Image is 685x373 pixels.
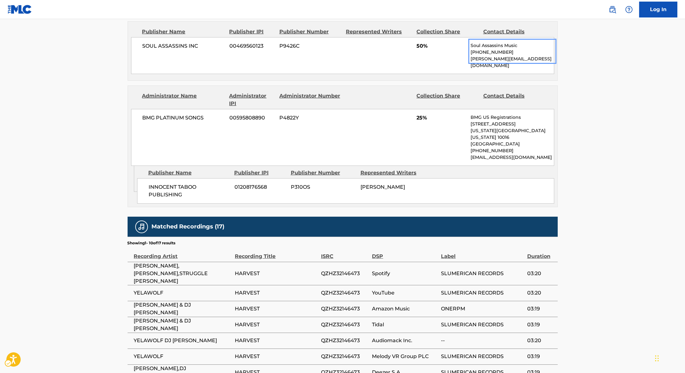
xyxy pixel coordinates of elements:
span: Tidal [372,321,438,329]
span: HARVEST [235,270,318,277]
span: HARVEST [235,289,318,297]
div: Represented Writers [360,169,425,177]
span: 03:19 [527,353,555,360]
p: [US_STATE][GEOGRAPHIC_DATA][US_STATE] 10016 [471,127,554,141]
p: BMG US Registrations [471,114,554,121]
div: Administrator Name [142,92,225,107]
p: Showing 1 - 10 of 17 results [128,240,176,246]
span: QZHZ32146473 [321,289,369,297]
span: HARVEST [235,305,318,313]
p: [EMAIL_ADDRESS][DOMAIN_NAME] [471,154,554,161]
span: 03:20 [527,270,555,277]
p: [GEOGRAPHIC_DATA] [471,141,554,147]
span: Spotify [372,270,438,277]
span: YouTube [372,289,438,297]
span: INNOCENT TABOO PUBLISHING [149,183,230,199]
span: QZHZ32146473 [321,305,369,313]
span: Melody VR Group PLC [372,353,438,360]
img: MLC Logo [8,5,32,14]
div: Label [441,246,524,260]
span: BMG PLATINUM SONGS [143,114,225,122]
span: P9426C [279,42,341,50]
div: Publisher Number [291,169,356,177]
span: 00595808890 [229,114,275,122]
span: QZHZ32146473 [321,337,369,344]
span: Amazon Music [372,305,438,313]
span: -- [441,337,524,344]
span: 00469560123 [229,42,275,50]
div: Duration [527,246,555,260]
span: HARVEST [235,337,318,344]
span: Audiomack Inc. [372,337,438,344]
div: Contact Details [483,92,545,107]
div: Collection Share [416,28,478,36]
span: [PERSON_NAME] & DJ [PERSON_NAME] [134,301,232,316]
span: YELAWOLF [134,353,232,360]
div: Administrator Number [279,92,341,107]
p: [PERSON_NAME][EMAIL_ADDRESS][DOMAIN_NAME] [471,56,554,69]
div: Publisher Name [142,28,225,36]
div: Drag [655,349,659,368]
span: HARVEST [235,321,318,329]
div: Publisher Name [148,169,229,177]
p: Soul Assassins Music [471,42,554,49]
span: 01208176568 [234,183,286,191]
div: Publisher Number [279,28,341,36]
span: YELAWOLF DJ [PERSON_NAME] [134,337,232,344]
span: 50% [416,42,466,50]
span: P4822Y [279,114,341,122]
div: DSP [372,246,438,260]
span: 25% [416,114,466,122]
span: [PERSON_NAME],[PERSON_NAME],STRUGGLE [PERSON_NAME] [134,262,232,285]
span: YELAWOLF [134,289,232,297]
span: 03:19 [527,305,555,313]
p: [PHONE_NUMBER] [471,49,554,56]
span: SLUMERICAN RECORDS [441,321,524,329]
span: QZHZ32146473 [321,321,369,329]
div: Publisher IPI [234,169,286,177]
span: SLUMERICAN RECORDS [441,353,524,360]
span: 03:19 [527,321,555,329]
div: Collection Share [416,92,478,107]
span: HARVEST [235,353,318,360]
span: QZHZ32146473 [321,270,369,277]
iframe: Hubspot Iframe [653,342,685,373]
div: Represented Writers [346,28,412,36]
img: Matched Recordings [138,223,145,231]
div: Recording Title [235,246,318,260]
span: ONERPM [441,305,524,313]
a: Log In [639,2,677,17]
div: Administrator IPI [229,92,275,107]
span: SOUL ASSASSINS INC [143,42,225,50]
span: [PERSON_NAME] [360,184,405,190]
span: P310OS [291,183,356,191]
img: search [609,6,616,13]
span: 03:20 [527,289,555,297]
span: SLUMERICAN RECORDS [441,289,524,297]
div: Contact Details [483,28,545,36]
div: Chat Widget [653,342,685,373]
div: Publisher IPI [229,28,275,36]
p: [STREET_ADDRESS] [471,121,554,127]
span: [PERSON_NAME] & DJ [PERSON_NAME] [134,317,232,332]
img: help [625,6,633,13]
span: 03:20 [527,337,555,344]
div: Recording Artist [134,246,232,260]
div: ISRC [321,246,369,260]
h5: Matched Recordings (17) [152,223,225,230]
span: QZHZ32146473 [321,353,369,360]
span: SLUMERICAN RECORDS [441,270,524,277]
p: [PHONE_NUMBER] [471,147,554,154]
